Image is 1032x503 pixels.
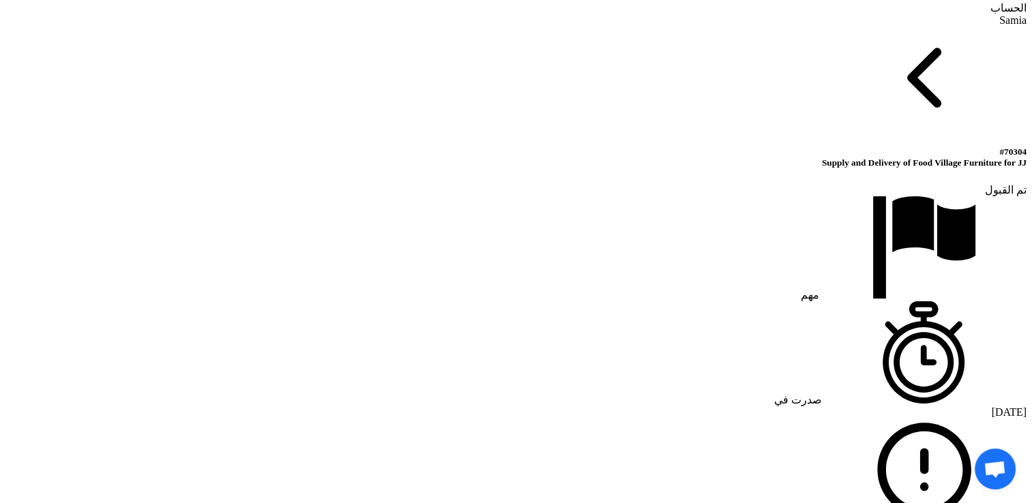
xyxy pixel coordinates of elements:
a: Open chat [975,448,1016,489]
div: Samia [5,14,1027,27]
span: تم القبول [985,184,1027,196]
span: مهم [801,289,819,301]
div: #70304 [5,147,1027,157]
div: [DATE] [5,406,1027,418]
h5: Supply and Delivery of Food Village Furniture for JJ [5,147,1027,168]
div: صدرت في [5,301,1027,406]
span: Supply and Delivery of Food Village Furniture for JJ [822,157,1027,168]
div: الحساب [5,1,1027,14]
